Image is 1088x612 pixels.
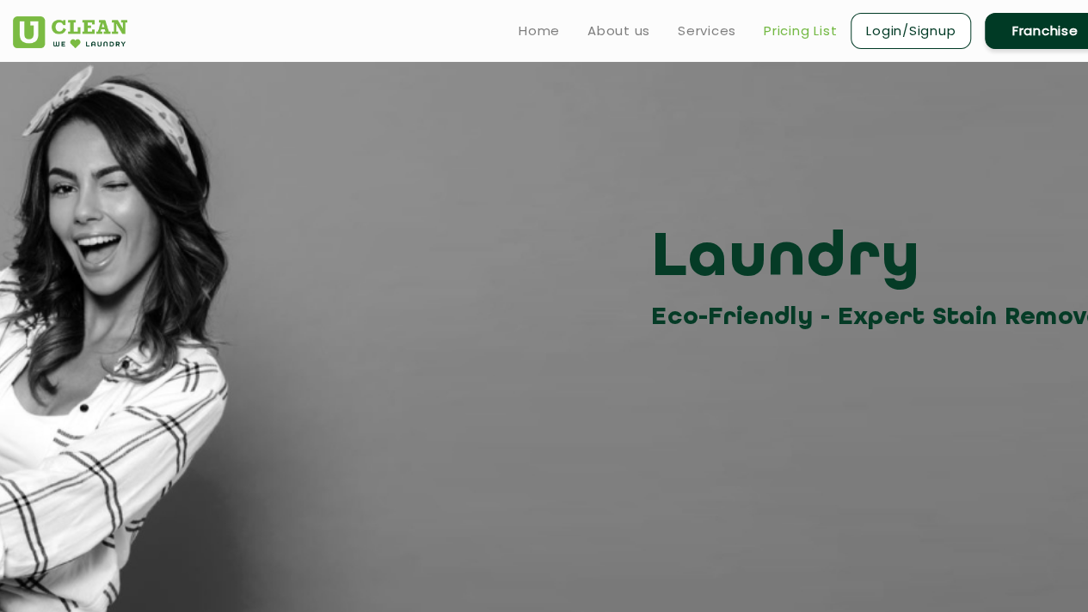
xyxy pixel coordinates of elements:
a: Pricing List [764,21,837,41]
a: Login/Signup [851,13,971,49]
a: Home [519,21,560,41]
img: UClean Laundry and Dry Cleaning [13,16,127,48]
a: About us [587,21,650,41]
a: Services [678,21,736,41]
